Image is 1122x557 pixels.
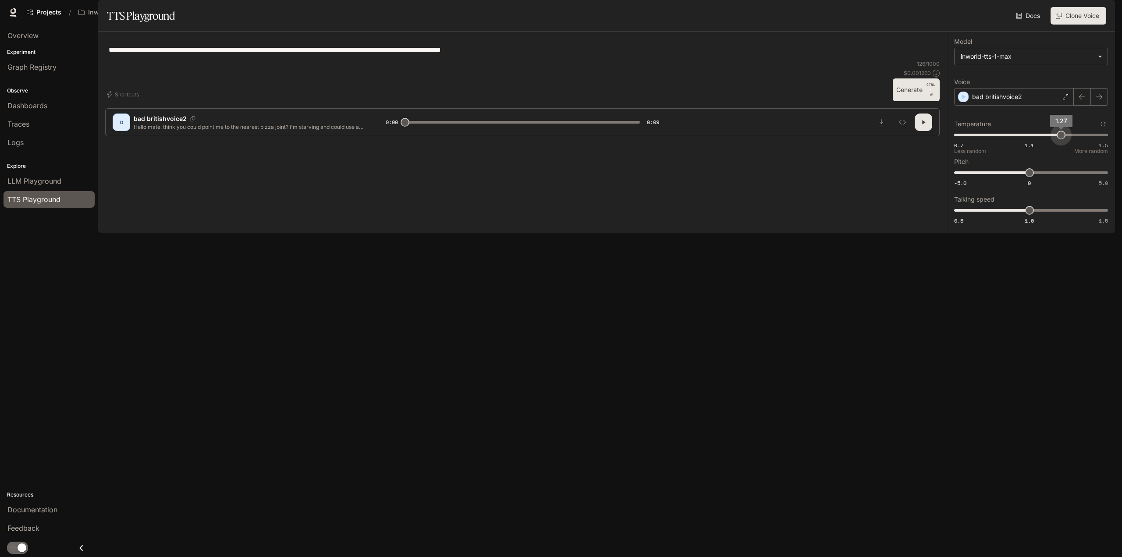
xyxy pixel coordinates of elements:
p: Hello mate, think you could point me to the nearest pizza joint? i'm starving and could use a bit... [134,123,365,131]
p: Model [954,39,972,45]
button: Clone Voice [1051,7,1106,25]
p: Temperature [954,121,991,127]
h1: TTS Playground [107,7,175,25]
span: 5.0 [1099,179,1108,187]
button: Open workspace menu [75,4,151,21]
span: 0:00 [386,118,398,127]
p: More random [1074,149,1108,154]
span: 1.27 [1055,117,1067,124]
p: $ 0.001260 [904,69,931,77]
p: Voice [954,79,970,85]
span: 1.5 [1099,142,1108,149]
p: bad britishvoice2 [972,92,1022,101]
p: Talking speed [954,196,994,202]
div: D [114,115,128,129]
div: inworld-tts-1-max [955,48,1108,65]
p: Pitch [954,159,969,165]
a: Docs [1014,7,1044,25]
span: 0.7 [954,142,963,149]
p: Inworld AI Demos [88,9,137,16]
div: / [65,8,75,17]
span: 0 [1028,179,1031,187]
p: 126 / 1000 [917,60,940,67]
button: Shortcuts [105,87,142,101]
span: 1.1 [1025,142,1034,149]
a: Go to projects [23,4,65,21]
span: 0.5 [954,217,963,224]
button: Copy Voice ID [187,116,199,121]
p: ⏎ [926,82,936,98]
button: Download audio [873,114,890,131]
span: 0:09 [647,118,659,127]
button: Reset to default [1098,119,1108,129]
span: Projects [36,9,61,16]
span: 1.5 [1099,217,1108,224]
p: CTRL + [926,82,936,92]
span: 1.0 [1025,217,1034,224]
button: GenerateCTRL +⏎ [893,78,940,101]
div: inworld-tts-1-max [961,52,1094,61]
p: Less random [954,149,986,154]
span: -5.0 [954,179,966,187]
p: bad britishvoice2 [134,114,187,123]
button: Inspect [894,114,911,131]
